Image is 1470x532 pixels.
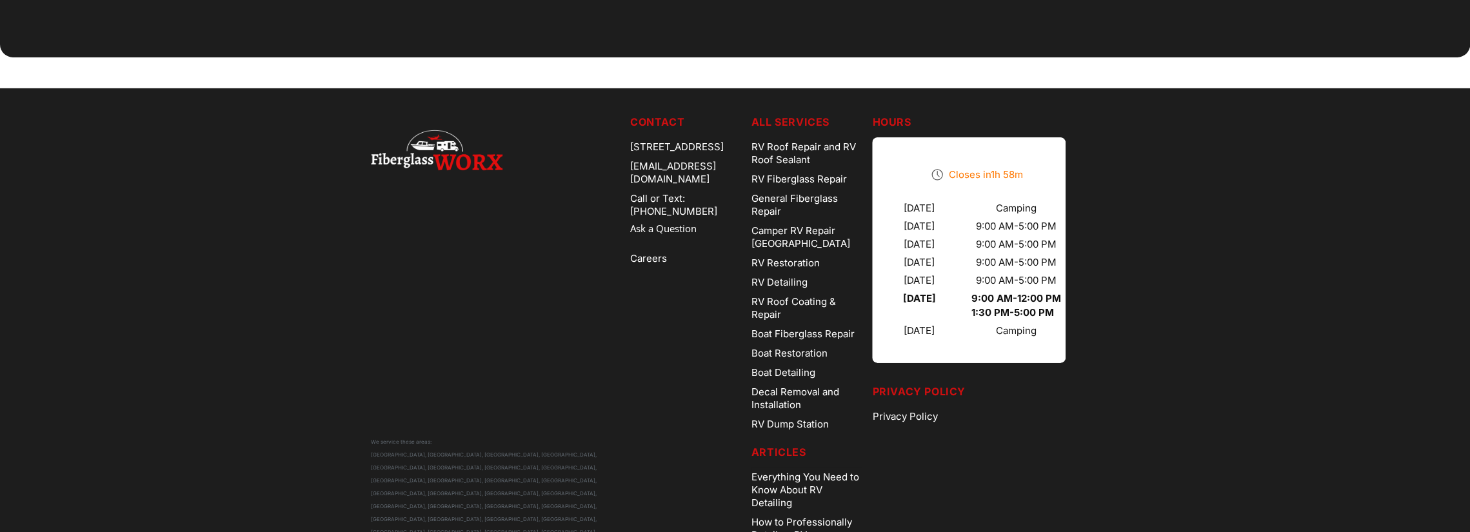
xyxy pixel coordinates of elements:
h5: Articles [751,444,862,460]
a: Everything You Need to Know About RV Detailing [751,468,862,513]
h5: Contact [630,114,741,130]
a: RV Roof Repair and RV Roof Sealant [751,137,862,170]
a: RV Roof Coating & Repair [751,292,862,324]
div: Camping [995,202,1036,215]
div: [STREET_ADDRESS] [630,137,741,157]
div: [DATE] [904,274,935,287]
div: 9:00 AM - 5:00 PM [975,220,1056,233]
div: [DATE] [904,202,935,215]
a: RV Detailing [751,273,862,292]
a: General Fiberglass Repair [751,189,862,221]
div: [DATE] [904,256,935,269]
h5: Hours [872,114,1099,130]
span: Closes in [949,168,1023,181]
p: ‍ [184,19,1286,34]
h5: Privacy Policy [872,384,1099,399]
a: Camper RV Repair [GEOGRAPHIC_DATA] [751,221,862,253]
a: Ask a Question [630,221,741,236]
a: Privacy Policy [872,407,1099,426]
div: [DATE] [904,238,935,251]
div: 9:00 AM - 5:00 PM [975,238,1056,251]
a: Call or Text: [PHONE_NUMBER] [630,189,741,221]
a: RV Fiberglass Repair [751,170,862,189]
h5: ALL SERVICES [751,114,862,130]
div: 1:30 PM - 5:00 PM [971,306,1060,319]
div: 9:00 AM - 12:00 PM [971,292,1060,305]
div: [DATE] [904,324,935,337]
a: Decal Removal and Installation [751,382,862,415]
a: Careers [630,249,741,268]
time: 1h 58m [991,168,1023,181]
div: [DATE] [902,292,935,319]
div: 9:00 AM - 5:00 PM [975,274,1056,287]
a: Boat Fiberglass Repair [751,324,862,344]
div: [EMAIL_ADDRESS][DOMAIN_NAME] [630,157,741,189]
a: RV Dump Station [751,415,862,434]
a: RV Restoration [751,253,862,273]
div: [DATE] [904,220,935,233]
div: Camping [995,324,1036,337]
div: 9:00 AM - 5:00 PM [975,256,1056,269]
a: Boat Detailing [751,363,862,382]
a: Boat Restoration [751,344,862,363]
